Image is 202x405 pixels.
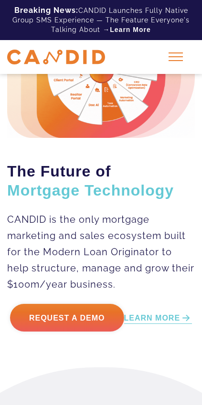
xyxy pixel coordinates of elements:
[7,162,195,200] h2: The Future of
[7,50,105,64] img: CANDID APP
[14,6,78,15] b: Breaking News:
[7,182,174,199] span: Mortgage Technology
[124,313,192,324] a: LEARN MORE
[7,211,195,292] p: CANDID is the only mortgage marketing and sales ecosystem built for the Modern Loan Originator to...
[110,25,150,34] a: Learn More
[10,304,124,332] a: Request a Demo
